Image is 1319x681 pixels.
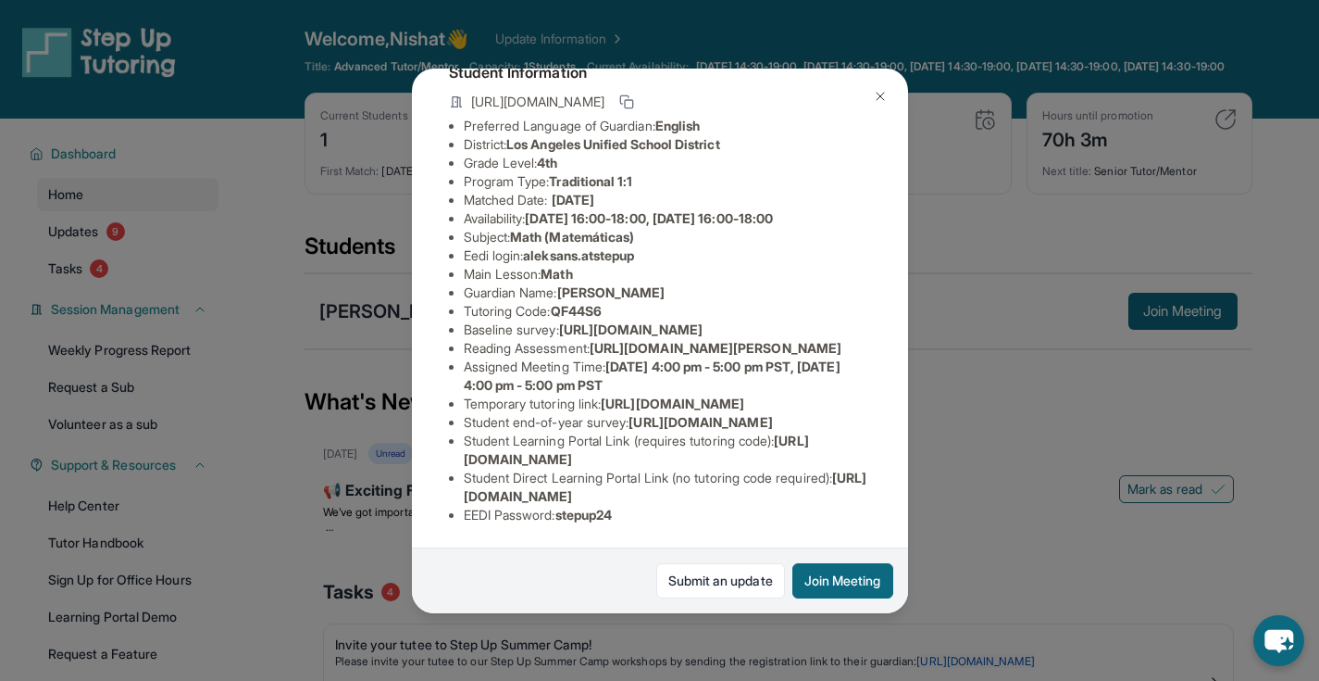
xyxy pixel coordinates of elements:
[523,247,634,263] span: aleksans.atstepup
[506,136,719,152] span: Los Angeles Unified School District
[464,191,871,209] li: Matched Date:
[551,303,602,319] span: QF44S6
[656,563,785,599] a: Submit an update
[616,91,638,113] button: Copy link
[464,469,871,506] li: Student Direct Learning Portal Link (no tutoring code required) :
[873,89,888,104] img: Close Icon
[464,302,871,321] li: Tutoring Code :
[464,135,871,154] li: District:
[471,93,604,111] span: [URL][DOMAIN_NAME]
[549,173,632,189] span: Traditional 1:1
[510,229,634,245] span: Math (Matemáticas)
[555,507,613,523] span: stepup24
[1253,615,1304,666] button: chat-button
[655,118,701,133] span: English
[464,246,871,265] li: Eedi login :
[601,396,744,411] span: [URL][DOMAIN_NAME]
[590,340,841,356] span: [URL][DOMAIN_NAME][PERSON_NAME]
[541,266,572,282] span: Math
[464,265,871,284] li: Main Lesson :
[464,359,840,393] span: [DATE] 4:00 pm - 5:00 pm PST, [DATE] 4:00 pm - 5:00 pm PST
[537,155,557,170] span: 4th
[464,339,871,358] li: Reading Assessment :
[464,284,871,302] li: Guardian Name :
[559,322,703,337] span: [URL][DOMAIN_NAME]
[464,395,871,413] li: Temporary tutoring link :
[464,228,871,246] li: Subject :
[464,432,871,469] li: Student Learning Portal Link (requires tutoring code) :
[628,414,772,430] span: [URL][DOMAIN_NAME]
[557,284,666,300] span: [PERSON_NAME]
[464,413,871,432] li: Student end-of-year survey :
[464,117,871,135] li: Preferred Language of Guardian:
[464,172,871,191] li: Program Type:
[552,192,594,208] span: [DATE]
[525,210,773,226] span: [DATE] 16:00-18:00, [DATE] 16:00-18:00
[449,61,871,83] h4: Student Information
[464,506,871,524] li: EEDI Password :
[464,358,871,395] li: Assigned Meeting Time :
[464,209,871,228] li: Availability:
[464,154,871,172] li: Grade Level:
[792,563,893,599] button: Join Meeting
[464,321,871,339] li: Baseline survey :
